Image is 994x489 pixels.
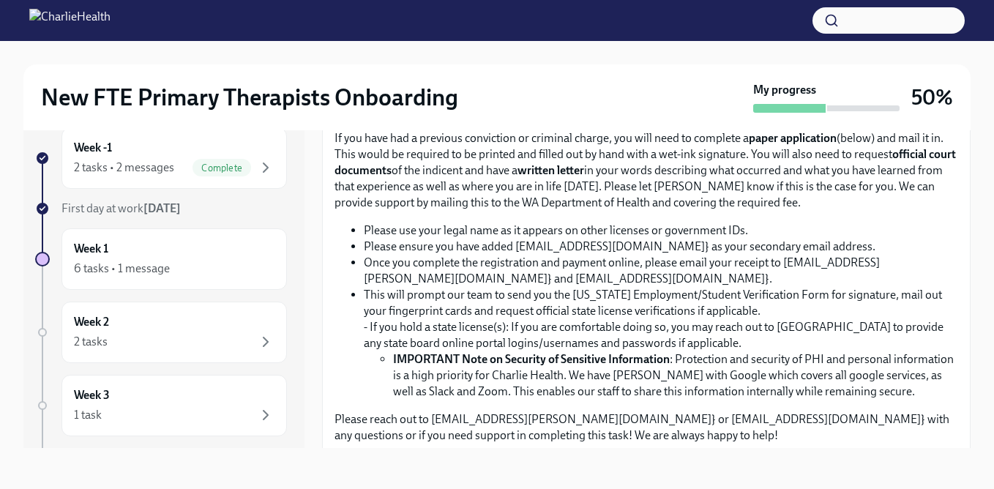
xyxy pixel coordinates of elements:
img: CharlieHealth [29,9,111,32]
span: Complete [193,163,251,173]
a: First day at work[DATE] [35,201,287,217]
strong: paper application [749,131,837,145]
strong: official court documents [335,147,956,177]
h6: Week -1 [74,140,112,156]
a: Week 22 tasks [35,302,287,363]
li: : Protection and security of PHI and personal information is a high priority for Charlie Health. ... [393,351,958,400]
strong: IMPORTANT Note on Security of Sensitive Information [393,352,670,366]
li: Please use your legal name as it appears on other licenses or government IDs. [364,223,958,239]
strong: [DATE] [143,201,181,215]
h6: Week 3 [74,387,110,403]
h3: 50% [911,84,953,111]
div: 1 task [74,407,102,423]
h6: Week 1 [74,241,108,257]
a: Week -12 tasks • 2 messagesComplete [35,127,287,189]
a: Week 16 tasks • 1 message [35,228,287,290]
strong: My progress [753,82,816,98]
li: This will prompt our team to send you the [US_STATE] Employment/Student Verification Form for sig... [364,287,958,400]
p: If you have had a previous conviction or criminal charge, you will need to complete a (below) and... [335,130,958,211]
a: Week 31 task [35,375,287,436]
h6: Week 2 [74,314,109,330]
div: 6 tasks • 1 message [74,261,170,277]
li: Once you complete the registration and payment online, please email your receipt to [EMAIL_ADDRES... [364,255,958,287]
h2: New FTE Primary Therapists Onboarding [41,83,458,112]
span: First day at work [61,201,181,215]
strong: written letter [517,163,584,177]
div: 2 tasks • 2 messages [74,160,174,176]
p: Please reach out to [EMAIL_ADDRESS][PERSON_NAME][DOMAIN_NAME]} or [EMAIL_ADDRESS][DOMAIN_NAME]} w... [335,411,958,444]
div: 2 tasks [74,334,108,350]
li: Please ensure you have added [EMAIL_ADDRESS][DOMAIN_NAME]} as your secondary email address. [364,239,958,255]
